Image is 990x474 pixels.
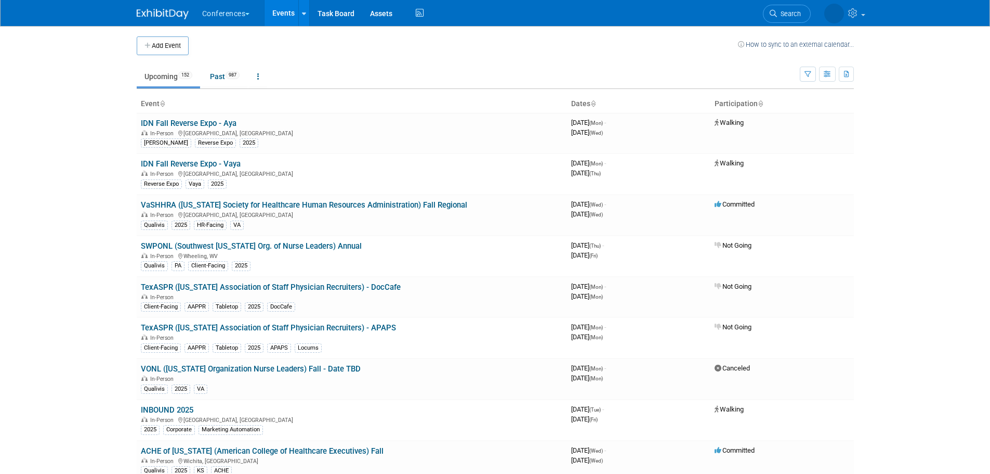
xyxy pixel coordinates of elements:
span: [DATE] [571,374,603,382]
span: (Mon) [589,294,603,300]
a: Upcoming152 [137,67,200,86]
img: In-Person Event [141,253,148,258]
div: Tabletop [213,343,241,353]
span: Committed [715,446,755,454]
span: [DATE] [571,200,606,208]
img: In-Person Event [141,335,148,340]
span: [DATE] [571,405,604,413]
img: In-Person Event [141,376,148,381]
span: (Mon) [589,325,603,330]
div: Reverse Expo [195,138,236,148]
span: (Mon) [589,120,603,126]
span: [DATE] [571,159,606,167]
span: (Wed) [589,448,603,454]
div: 2025 [245,302,263,312]
span: (Fri) [589,253,598,259]
a: Search [763,5,811,23]
span: (Wed) [589,130,603,136]
div: PA [171,261,184,271]
a: Sort by Event Name [160,99,165,108]
span: - [604,283,606,290]
img: In-Person Event [141,212,148,217]
div: Qualivis [141,221,168,230]
span: [DATE] [571,251,598,259]
div: 2025 [171,385,190,394]
div: APAPS [267,343,291,353]
a: VONL ([US_STATE] Organization Nurse Leaders) Fall - Date TBD [141,364,361,374]
a: IDN Fall Reverse Expo - Aya [141,119,236,128]
span: Walking [715,119,744,126]
div: AAPPR [184,302,209,312]
div: Reverse Expo [141,180,182,189]
span: Walking [715,405,744,413]
span: Search [777,10,801,18]
span: (Wed) [589,202,603,208]
a: Past987 [202,67,247,86]
div: 2025 [245,343,263,353]
span: [DATE] [571,292,603,300]
span: Canceled [715,364,750,372]
div: Qualivis [141,261,168,271]
span: - [604,159,606,167]
th: Dates [567,95,710,113]
a: How to sync to an external calendar... [738,41,854,48]
span: [DATE] [571,169,601,177]
span: (Mon) [589,335,603,340]
span: (Fri) [589,417,598,422]
span: (Wed) [589,212,603,217]
span: In-Person [150,458,177,465]
div: 2025 [240,138,258,148]
span: - [602,241,604,249]
a: TexASPR ([US_STATE] Association of Staff Physician Recruiters) - APAPS [141,323,396,332]
img: ExhibitDay [137,9,189,19]
a: TexASPR ([US_STATE] Association of Staff Physician Recruiters) - DocCafe [141,283,401,292]
div: AAPPR [184,343,209,353]
span: In-Person [150,171,177,177]
div: VA [230,221,244,230]
a: IDN Fall Reverse Expo - Vaya [141,159,241,169]
button: Add Event [137,36,189,55]
div: Qualivis [141,385,168,394]
span: [DATE] [571,446,606,454]
a: Sort by Start Date [590,99,596,108]
div: [GEOGRAPHIC_DATA], [GEOGRAPHIC_DATA] [141,210,563,219]
span: - [604,323,606,331]
div: 2025 [141,425,160,434]
div: DocCafe [267,302,295,312]
span: (Wed) [589,458,603,464]
div: 2025 [171,221,190,230]
span: (Tue) [589,407,601,413]
div: Locums [295,343,322,353]
span: Not Going [715,241,751,249]
div: 2025 [208,180,227,189]
span: - [602,405,604,413]
span: 152 [178,71,192,79]
span: [DATE] [571,241,604,249]
span: [DATE] [571,210,603,218]
span: In-Person [150,130,177,137]
a: ACHE of [US_STATE] (American College of Healthcare Executives) Fall [141,446,384,456]
img: In-Person Event [141,417,148,422]
div: Corporate [163,425,195,434]
span: In-Person [150,253,177,260]
span: - [604,200,606,208]
div: Wheeling, WV [141,251,563,260]
span: [DATE] [571,283,606,290]
div: Client-Facing [141,302,181,312]
span: [DATE] [571,456,603,464]
img: In-Person Event [141,458,148,463]
div: Client-Facing [141,343,181,353]
div: [PERSON_NAME] [141,138,191,148]
span: Walking [715,159,744,167]
a: SWPONL (Southwest [US_STATE] Org. of Nurse Leaders) Annual [141,241,362,251]
div: Wichita, [GEOGRAPHIC_DATA] [141,456,563,465]
span: In-Person [150,376,177,382]
span: In-Person [150,335,177,341]
span: (Mon) [589,161,603,166]
div: Marketing Automation [199,425,263,434]
span: In-Person [150,294,177,301]
span: - [604,119,606,126]
span: Not Going [715,323,751,331]
span: Not Going [715,283,751,290]
span: [DATE] [571,129,603,136]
